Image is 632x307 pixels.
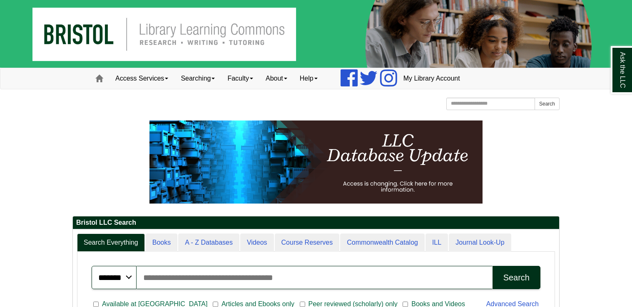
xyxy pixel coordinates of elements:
[146,233,177,252] a: Books
[425,233,448,252] a: ILL
[535,98,560,110] button: Search
[73,216,559,229] h2: Bristol LLC Search
[275,233,340,252] a: Course Reserves
[493,266,540,289] button: Search
[240,233,274,252] a: Videos
[449,233,511,252] a: Journal Look-Up
[149,120,483,204] img: HTML tutorial
[174,68,221,89] a: Searching
[259,68,294,89] a: About
[178,233,239,252] a: A - Z Databases
[77,233,145,252] a: Search Everything
[397,68,466,89] a: My Library Account
[109,68,174,89] a: Access Services
[340,233,425,252] a: Commonwealth Catalog
[294,68,324,89] a: Help
[503,273,530,282] div: Search
[221,68,259,89] a: Faculty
